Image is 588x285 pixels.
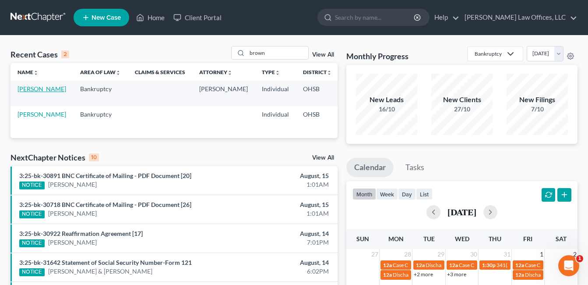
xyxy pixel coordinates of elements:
[192,81,255,106] td: [PERSON_NAME]
[48,238,97,247] a: [PERSON_NAME]
[403,249,412,260] span: 28
[169,10,226,25] a: Client Portal
[437,249,445,260] span: 29
[296,81,339,106] td: OHSB
[515,262,524,268] span: 12a
[356,235,369,242] span: Sun
[89,153,99,161] div: 10
[346,51,408,61] h3: Monthly Progress
[303,69,332,75] a: Districtunfold_more
[19,172,191,179] a: 3:25-bk-30891 BNC Certificate of Mailing - PDF Document [20]
[262,69,280,75] a: Typeunfold_more
[232,258,329,267] div: August, 14
[232,267,329,276] div: 6:02PM
[388,235,404,242] span: Mon
[232,209,329,218] div: 1:01AM
[414,271,433,278] a: +2 more
[61,50,69,58] div: 2
[48,180,97,189] a: [PERSON_NAME]
[19,201,191,208] a: 3:25-bk-30718 BNC Certificate of Mailing - PDF Document [26]
[232,180,329,189] div: 1:01AM
[199,69,232,75] a: Attorneyunfold_more
[423,235,435,242] span: Tue
[255,106,296,131] td: Individual
[346,158,394,177] a: Calendar
[128,63,192,81] th: Claims & Services
[503,249,511,260] span: 31
[232,171,329,180] div: August, 15
[33,70,39,75] i: unfold_more
[132,10,169,25] a: Home
[73,106,128,131] td: Bankruptcy
[515,271,524,278] span: 12a
[393,262,482,268] span: Case Closed Date for [PERSON_NAME]
[431,105,493,114] div: 27/10
[19,239,45,247] div: NOTICE
[507,95,568,105] div: New Filings
[296,106,339,131] td: OHSB
[398,188,416,200] button: day
[496,262,581,268] span: 341(a) meeting for [PERSON_NAME]
[475,50,502,57] div: Bankruptcy
[116,70,121,75] i: unfold_more
[232,238,329,247] div: 7:01PM
[73,81,128,106] td: Bankruptcy
[398,158,432,177] a: Tasks
[370,249,379,260] span: 27
[275,70,280,75] i: unfold_more
[449,262,458,268] span: 12a
[227,70,232,75] i: unfold_more
[352,188,376,200] button: month
[482,262,496,268] span: 1:30p
[576,255,583,262] span: 1
[19,210,45,218] div: NOTICE
[18,110,66,118] a: [PERSON_NAME]
[426,262,511,268] span: Discharge Date for [PERSON_NAME]
[19,182,45,189] div: NOTICE
[383,262,392,268] span: 12a
[356,95,417,105] div: New Leads
[356,105,417,114] div: 16/10
[312,155,334,161] a: View All
[416,262,425,268] span: 12a
[255,81,296,106] td: Individual
[18,69,39,75] a: Nameunfold_more
[247,46,308,59] input: Search by name...
[11,152,99,163] div: NextChapter Notices
[383,271,392,278] span: 12a
[19,268,45,276] div: NOTICE
[523,235,532,242] span: Fri
[416,188,433,200] button: list
[48,209,97,218] a: [PERSON_NAME]
[18,85,66,93] a: [PERSON_NAME]
[19,230,143,237] a: 3:25-bk-30922 Reaffirmation Agreement [17]
[376,188,398,200] button: week
[232,229,329,238] div: August, 14
[507,105,568,114] div: 7/10
[19,259,192,266] a: 3:25-bk-31642 Statement of Social Security Number-Form 121
[393,271,524,278] span: Discharge Date for [PERSON_NAME] & [PERSON_NAME]
[430,10,459,25] a: Help
[556,235,567,242] span: Sat
[431,95,493,105] div: New Clients
[335,9,415,25] input: Search by name...
[447,207,476,217] h2: [DATE]
[11,49,69,60] div: Recent Cases
[558,255,579,276] iframe: Intercom live chat
[447,271,466,278] a: +3 more
[469,249,478,260] span: 30
[48,267,152,276] a: [PERSON_NAME] & [PERSON_NAME]
[92,14,121,21] span: New Case
[232,200,329,209] div: August, 15
[539,249,544,260] span: 1
[489,235,501,242] span: Thu
[460,10,577,25] a: [PERSON_NAME] Law Offices, LLC
[327,70,332,75] i: unfold_more
[312,52,334,58] a: View All
[455,235,469,242] span: Wed
[80,69,121,75] a: Area of Lawunfold_more
[572,249,577,260] span: 2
